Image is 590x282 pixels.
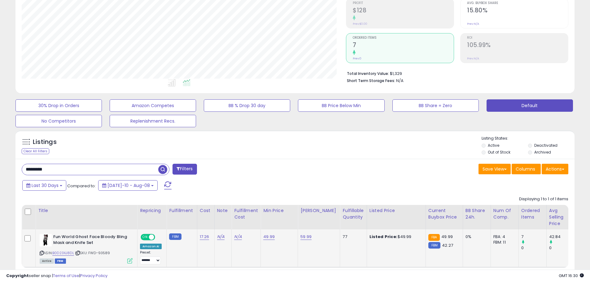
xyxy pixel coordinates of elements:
[534,150,551,155] label: Archived
[298,99,384,112] button: BB Price Below Min
[200,207,212,214] div: Cost
[428,234,440,241] small: FBA
[6,273,107,279] div: seller snap | |
[465,207,488,220] div: BB Share 24h.
[369,234,421,240] div: $49.99
[347,78,395,83] b: Short Term Storage Fees:
[55,258,66,264] span: FBM
[140,244,162,249] div: Amazon AI
[467,2,568,5] span: Avg. Buybox Share
[15,115,102,127] button: No Competitors
[347,69,564,77] li: $1,329
[343,207,364,220] div: Fulfillable Quantity
[140,250,162,264] div: Preset:
[234,207,258,220] div: Fulfillment Cost
[396,78,404,84] span: N/A
[40,234,133,263] div: ASIN:
[234,234,242,240] a: N/A
[204,99,290,112] button: BB % Drop 30 day
[110,115,196,127] button: Replenishment Recs.
[53,234,129,247] b: Fun World Ghost Face Bloody Bling Mask and Knife Set
[369,207,423,214] div: Listed Price
[512,164,541,174] button: Columns
[441,234,453,240] span: 49.99
[549,234,574,240] div: 42.84
[263,234,275,240] a: 49.99
[521,207,544,220] div: Ordered Items
[521,234,546,240] div: 7
[353,2,454,5] span: Profit
[22,180,66,191] button: Last 30 Days
[173,164,197,175] button: Filters
[392,99,479,112] button: BB Share = Zero
[467,7,568,15] h2: 15.80%
[347,71,389,76] b: Total Inventory Value:
[353,57,361,60] small: Prev: 0
[353,7,454,15] h2: $128
[521,245,546,251] div: 0
[38,207,135,214] div: Title
[154,235,164,240] span: OFF
[534,143,557,148] label: Deactivated
[40,258,54,264] span: All listings currently available for purchase on Amazon
[482,136,575,141] p: Listing States:
[353,36,454,40] span: Ordered Items
[67,183,96,189] span: Compared to:
[493,234,514,240] div: FBA: 4
[300,234,312,240] a: 59.99
[141,235,149,240] span: ON
[542,164,568,174] button: Actions
[549,245,574,251] div: 0
[465,234,486,240] div: 0%
[493,240,514,245] div: FBM: 11
[98,180,158,191] button: [DATE]-10 - Aug-08
[493,207,516,220] div: Num of Comp.
[33,138,57,146] h5: Listings
[353,22,367,26] small: Prev: $0.00
[369,234,398,240] b: Listed Price:
[487,99,573,112] button: Default
[169,233,181,240] small: FBM
[488,150,510,155] label: Out of Stock
[467,22,479,26] small: Prev: N/A
[343,234,362,240] div: 77
[488,143,499,148] label: Active
[479,164,511,174] button: Save View
[516,166,535,172] span: Columns
[519,196,568,202] div: Displaying 1 to 1 of 1 items
[75,250,110,255] span: | SKU: FWD-93589
[428,207,460,220] div: Current Buybox Price
[353,41,454,50] h2: 7
[200,234,209,240] a: 17.26
[40,234,52,246] img: 41xREI7CweL._SL40_.jpg
[22,148,49,154] div: Clear All Filters
[140,207,164,214] div: Repricing
[110,99,196,112] button: Amazon Competes
[6,273,29,279] strong: Copyright
[15,99,102,112] button: 30% Drop in Orders
[32,182,59,189] span: Last 30 Days
[300,207,337,214] div: [PERSON_NAME]
[263,207,295,214] div: Min Price
[467,57,479,60] small: Prev: N/A
[53,273,79,279] a: Terms of Use
[467,41,568,50] h2: 105.99%
[467,36,568,40] span: ROI
[549,207,572,227] div: Avg Selling Price
[428,242,440,249] small: FBM
[107,182,150,189] span: [DATE]-10 - Aug-08
[559,273,584,279] span: 2025-09-8 16:30 GMT
[80,273,107,279] a: Privacy Policy
[217,207,229,214] div: Note
[52,250,74,256] a: B0D23XJ8DL
[217,234,225,240] a: N/A
[169,207,194,214] div: Fulfillment
[442,242,453,248] span: 42.27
